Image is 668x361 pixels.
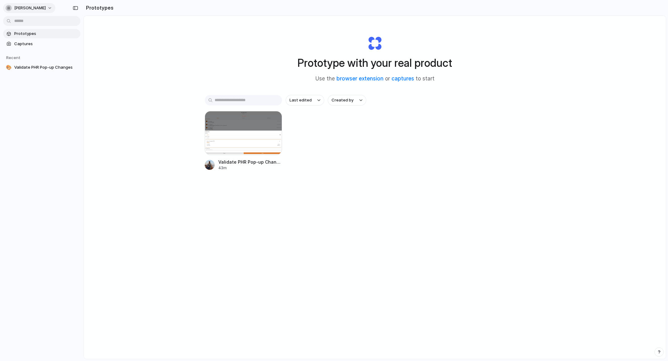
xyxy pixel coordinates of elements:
button: Created by [328,95,366,105]
span: Captures [14,41,78,47]
a: Validate PHR Pop-up ChangesValidate PHR Pop-up Changes43m [205,111,282,171]
button: [PERSON_NAME] [3,3,55,13]
a: Prototypes [3,29,80,38]
h1: Prototype with your real product [298,55,452,71]
h2: Prototypes [83,4,113,11]
a: Captures [3,39,80,49]
button: Last edited [286,95,324,105]
span: Created by [332,97,353,103]
span: Recent [6,55,20,60]
span: Prototypes [14,31,78,37]
a: captures [392,75,414,82]
span: Validate PHR Pop-up Changes [218,159,282,165]
div: 🎨 [6,64,12,71]
span: Last edited [289,97,312,103]
a: 🎨Validate PHR Pop-up Changes [3,63,80,72]
a: browser extension [336,75,383,82]
div: 43m [218,165,282,171]
span: Use the or to start [315,75,435,83]
span: [PERSON_NAME] [14,5,46,11]
span: Validate PHR Pop-up Changes [14,64,78,71]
